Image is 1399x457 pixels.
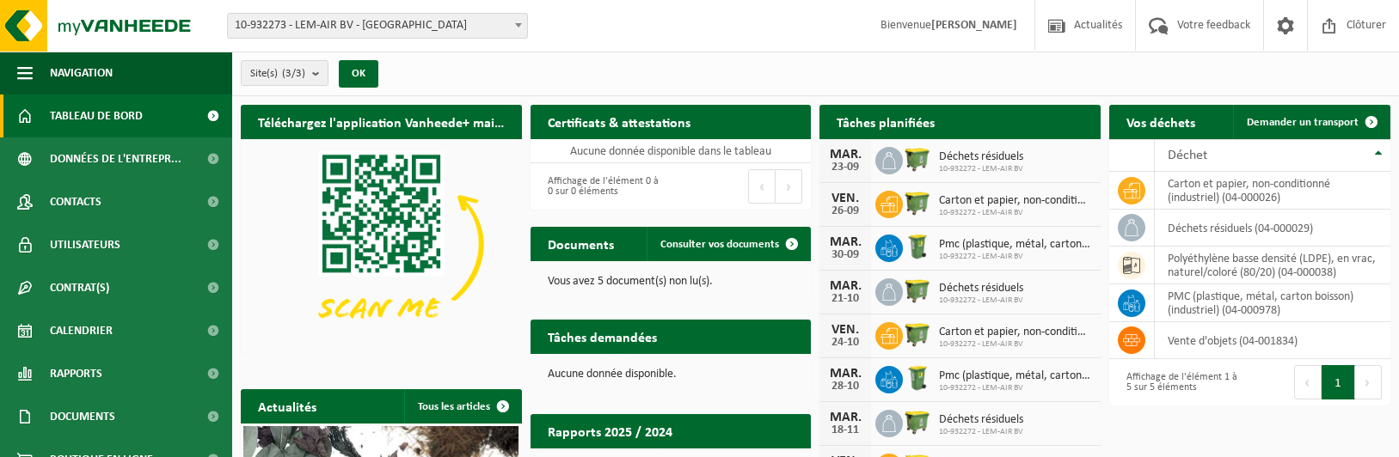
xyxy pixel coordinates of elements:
div: Affichage de l'élément 0 à 0 sur 0 éléments [539,168,662,205]
img: WB-1100-HPE-GN-50 [903,407,932,436]
div: MAR. [828,279,862,293]
h2: Actualités [241,389,334,423]
div: MAR. [828,148,862,161]
div: MAR. [828,235,862,249]
h2: Documents [531,227,631,260]
h2: Tâches demandées [531,320,674,353]
div: 30-09 [828,249,862,261]
div: VEN. [828,323,862,337]
h2: Vos déchets [1109,105,1212,138]
span: Pmc (plastique, métal, carton boisson) (industriel) [939,369,1092,383]
div: 26-09 [828,205,862,217]
span: 10-932273 - LEM-AIR BV - ANDERLECHT [228,14,527,38]
a: Tous les articles [404,389,520,423]
span: Contrat(s) [50,266,109,309]
span: 10-932272 - LEM-AIR BV [939,339,1092,350]
span: Utilisateurs [50,223,120,266]
span: Données de l'entrepr... [50,137,181,180]
span: 10-932273 - LEM-AIR BV - ANDERLECHT [227,13,528,39]
span: Demander un transport [1247,117,1359,128]
button: OK [339,60,378,88]
h2: Certificats & attestations [531,105,708,138]
button: 1 [1322,365,1355,399]
button: Next [776,169,802,204]
div: 21-10 [828,293,862,305]
h2: Tâches planifiées [819,105,952,138]
strong: [PERSON_NAME] [931,19,1017,32]
a: Demander un transport [1233,105,1389,139]
img: WB-1100-HPE-GN-50 [903,276,932,305]
span: 10-932272 - LEM-AIR BV [939,164,1023,174]
p: Aucune donnée disponible. [548,369,795,381]
span: Rapports [50,352,102,395]
img: WB-0240-HPE-GN-50 [903,232,932,261]
td: déchets résiduels (04-000029) [1155,210,1390,247]
a: Consulter vos documents [647,227,809,261]
div: 24-10 [828,337,862,349]
button: Site(s)(3/3) [241,60,328,86]
span: Site(s) [250,61,305,87]
h2: Téléchargez l'application Vanheede+ maintenant! [241,105,522,138]
span: Pmc (plastique, métal, carton boisson) (industriel) [939,238,1092,252]
div: MAR. [828,367,862,381]
span: Navigation [50,52,113,94]
button: Previous [748,169,776,204]
span: Calendrier [50,309,113,352]
div: 18-11 [828,424,862,436]
p: Vous avez 5 document(s) non lu(s). [548,276,795,288]
td: Aucune donnée disponible dans le tableau [531,139,812,163]
button: Previous [1294,365,1322,399]
img: WB-0240-HPE-GN-50 [903,363,932,393]
span: 10-932272 - LEM-AIR BV [939,208,1092,218]
button: Next [1355,365,1382,399]
div: VEN. [828,192,862,205]
img: Download de VHEPlus App [241,139,522,350]
div: 28-10 [828,381,862,393]
h2: Rapports 2025 / 2024 [531,414,690,448]
span: 10-932272 - LEM-AIR BV [939,252,1092,262]
img: WB-1100-HPE-GN-50 [903,320,932,349]
span: Tableau de bord [50,94,143,137]
td: vente d'objets (04-001834) [1155,322,1390,359]
span: Déchet [1168,149,1207,162]
span: Déchets résiduels [939,150,1023,164]
span: Déchets résiduels [939,282,1023,296]
td: carton et papier, non-conditionné (industriel) (04-000026) [1155,172,1390,210]
span: 10-932272 - LEM-AIR BV [939,383,1092,393]
span: Carton et papier, non-conditionné (industriel) [939,194,1092,208]
div: MAR. [828,411,862,424]
span: 10-932272 - LEM-AIR BV [939,296,1023,306]
span: Déchets résiduels [939,413,1023,427]
count: (3/3) [282,68,305,79]
span: Documents [50,395,115,438]
img: WB-1100-HPE-GN-50 [903,144,932,174]
span: Consulter vos documents [660,239,779,250]
span: 10-932272 - LEM-AIR BV [939,427,1023,437]
td: polyéthylène basse densité (LDPE), en vrac, naturel/coloré (80/20) (04-000038) [1155,247,1390,284]
img: WB-1100-HPE-GN-50 [903,188,932,217]
div: 23-09 [828,161,862,174]
iframe: chat widget [9,419,287,457]
div: Affichage de l'élément 1 à 5 sur 5 éléments [1118,363,1241,401]
td: PMC (plastique, métal, carton boisson) (industriel) (04-000978) [1155,284,1390,322]
span: Carton et papier, non-conditionné (industriel) [939,326,1092,339]
span: Contacts [50,180,101,223]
